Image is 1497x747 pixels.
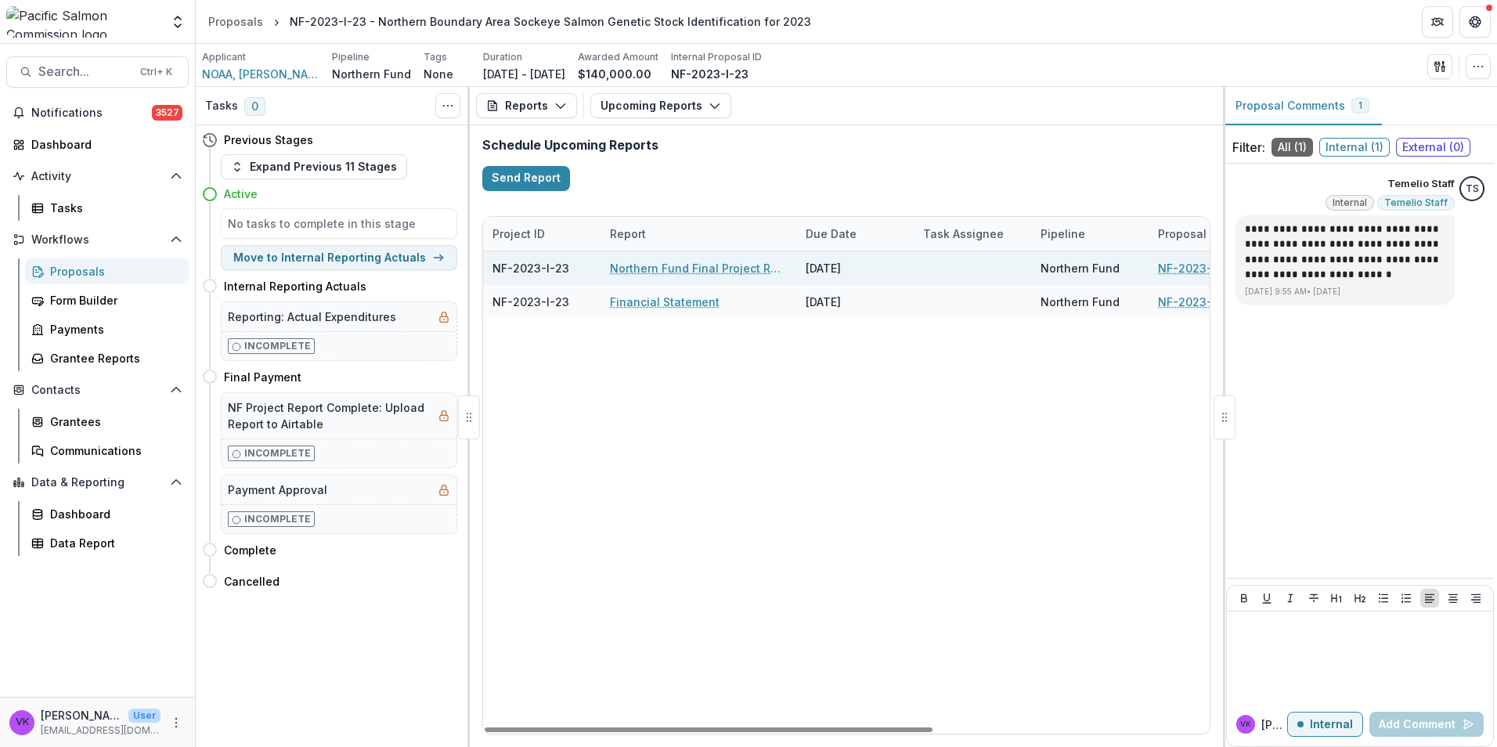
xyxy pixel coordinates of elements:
span: Workflows [31,233,164,247]
button: Open Activity [6,164,189,189]
a: Form Builder [25,287,189,313]
button: Send Report [482,166,570,191]
span: 3527 [152,105,182,121]
span: Internal [1333,197,1367,208]
p: User [128,709,161,723]
div: [DATE] [796,251,914,285]
p: Tags [424,50,447,64]
a: NOAA, [PERSON_NAME] Marine Research Institute [202,66,319,82]
button: Partners [1422,6,1453,38]
button: Align Center [1444,589,1463,608]
div: Pipeline [1031,217,1149,251]
button: Align Right [1466,589,1485,608]
div: Report [601,217,796,251]
h5: Reporting: Actual Expenditures [228,309,396,325]
div: Grantees [50,413,176,430]
a: Data Report [25,530,189,556]
h4: Cancelled [224,573,280,590]
p: NF-2023-I-23 [671,66,748,82]
p: Temelio Staff [1387,176,1455,192]
a: Communications [25,438,189,464]
p: [DATE] 9:55 AM • [DATE] [1245,286,1445,298]
p: Incomplete [244,446,311,460]
button: Upcoming Reports [590,93,731,118]
div: NF-2023-I-23 [492,260,569,276]
a: Financial Statement [610,294,720,310]
a: Payments [25,316,189,342]
span: Contacts [31,384,164,397]
a: Proposals [25,258,189,284]
a: Grantee Reports [25,345,189,371]
h4: Previous Stages [224,132,313,148]
div: Victor Keong [16,717,29,727]
h5: NF Project Report Complete: Upload Report to Airtable [228,399,431,432]
h4: Internal Reporting Actuals [224,278,366,294]
button: Open Workflows [6,227,189,252]
div: Project ID [483,226,554,242]
button: Strike [1304,589,1323,608]
a: Northern Fund Final Project Report [610,260,787,276]
p: None [424,66,453,82]
button: Reports [476,93,577,118]
div: NF-2023-I-23 - Northern Boundary Area Sockeye Salmon Genetic Stock Identification for 2023 [290,13,811,30]
p: Incomplete [244,339,311,353]
h4: Complete [224,542,276,558]
div: Project ID [483,217,601,251]
span: Data & Reporting [31,476,164,489]
h5: Payment Approval [228,482,327,498]
div: Northern Fund [1041,260,1120,276]
button: Open entity switcher [167,6,189,38]
a: NF-2023-I-23 - Northern Boundary Area Sockeye Salmon Genetic Stock Identification for 2023 [1158,260,1335,276]
div: Proposals [208,13,263,30]
h5: No tasks to complete in this stage [228,215,450,232]
div: Proposal [1149,226,1216,242]
p: $140,000.00 [578,66,651,82]
span: External ( 0 ) [1396,138,1470,157]
button: Heading 1 [1327,589,1346,608]
h4: Active [224,186,258,202]
button: Toggle View Cancelled Tasks [435,93,460,118]
p: Internal Proposal ID [671,50,762,64]
nav: breadcrumb [202,10,817,33]
div: Proposals [50,263,176,280]
div: Victor Keong [1240,720,1251,728]
p: Applicant [202,50,246,64]
p: [DATE] - [DATE] [483,66,565,82]
a: Dashboard [6,132,189,157]
div: Ctrl + K [137,63,175,81]
p: Duration [483,50,522,64]
button: Ordered List [1397,589,1416,608]
a: Grantees [25,409,189,435]
span: Search... [38,64,131,79]
a: Proposals [202,10,269,33]
div: Northern Fund [1041,294,1120,310]
div: Tasks [50,200,176,216]
button: Italicize [1281,589,1300,608]
div: Pipeline [1031,226,1095,242]
button: Add Comment [1369,712,1484,737]
div: Dashboard [31,136,176,153]
div: Due Date [796,226,866,242]
div: Due Date [796,217,914,251]
button: Expand Previous 11 Stages [221,154,407,179]
button: Open Contacts [6,377,189,402]
button: Internal [1287,712,1363,737]
button: Search... [6,56,189,88]
button: Bullet List [1374,589,1393,608]
p: Northern Fund [332,66,411,82]
img: Pacific Salmon Commission logo [6,6,161,38]
p: [PERSON_NAME] [41,707,122,724]
p: [EMAIL_ADDRESS][DOMAIN_NAME] [41,724,161,738]
div: Payments [50,321,176,337]
div: Proposal [1149,217,1344,251]
div: NF-2023-I-23 [492,294,569,310]
span: Temelio Staff [1384,197,1448,208]
button: Heading 2 [1351,589,1369,608]
a: NF-2023-I-23 - Northern Boundary Area Sockeye Salmon Genetic Stock Identification for 2023 [1158,294,1335,310]
a: Dashboard [25,501,189,527]
button: Get Help [1459,6,1491,38]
